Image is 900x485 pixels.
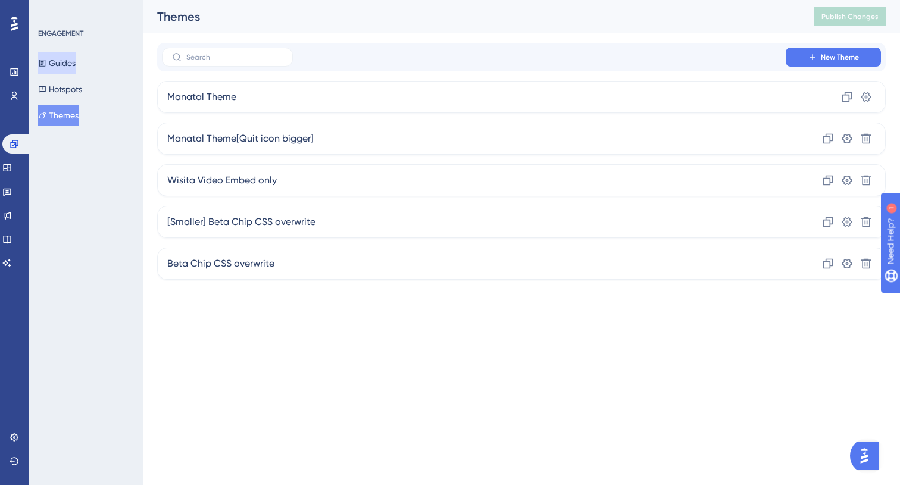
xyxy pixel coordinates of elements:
[167,90,236,104] span: Manatal Theme
[38,105,79,126] button: Themes
[814,7,886,26] button: Publish Changes
[850,438,886,474] iframe: UserGuiding AI Assistant Launcher
[167,215,315,229] span: [Smaller] Beta Chip CSS overwrite
[167,256,274,271] span: Beta Chip CSS overwrite
[38,52,76,74] button: Guides
[28,3,74,17] span: Need Help?
[786,48,881,67] button: New Theme
[83,6,86,15] div: 1
[167,132,314,146] span: Manatal Theme[Quit icon bigger]
[167,173,277,187] span: Wisita Video Embed only
[38,79,82,100] button: Hotspots
[157,8,785,25] div: Themes
[186,53,283,61] input: Search
[821,52,859,62] span: New Theme
[38,29,83,38] div: ENGAGEMENT
[821,12,879,21] span: Publish Changes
